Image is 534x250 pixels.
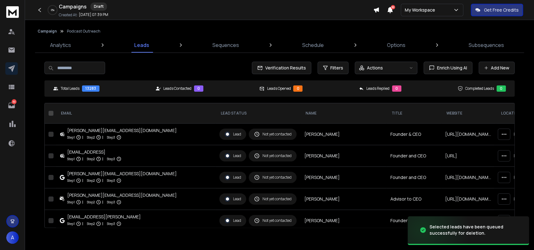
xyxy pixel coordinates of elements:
[267,86,291,91] p: Leads Opened
[386,210,441,232] td: Founder & CEO
[435,65,467,71] span: Enrich Using AI
[87,221,95,227] p: Step 2
[254,175,291,180] div: Not yet contacted
[6,6,19,18] img: logo
[67,177,75,184] p: Step 1
[102,134,103,140] p: |
[300,103,386,124] th: NAME
[302,41,324,49] p: Schedule
[330,65,343,71] span: Filters
[82,156,83,162] p: |
[6,231,19,244] button: A
[441,210,496,232] td: [URL]
[102,177,103,184] p: |
[79,12,108,17] p: [DATE] 07:39 PM
[225,131,241,137] div: Lead
[479,62,515,74] button: Add New
[107,134,115,140] p: Step 3
[67,127,176,134] div: [PERSON_NAME][EMAIL_ADDRESS][DOMAIN_NAME]
[87,177,95,184] p: Step 2
[67,134,75,140] p: Step 1
[300,188,386,210] td: [PERSON_NAME]
[59,13,78,18] p: Created At:
[107,221,115,227] p: Step 3
[300,145,386,167] td: [PERSON_NAME]
[82,134,83,140] p: |
[225,175,241,180] div: Lead
[38,29,57,34] button: Campaign
[252,62,311,74] button: Verification Results
[59,3,87,10] h1: Campaigns
[383,38,409,53] a: Options
[12,99,17,104] p: 60
[387,41,405,49] p: Options
[102,199,103,205] p: |
[300,124,386,145] td: [PERSON_NAME]
[82,199,83,205] p: |
[67,199,75,205] p: Step 1
[87,134,95,140] p: Step 2
[163,86,191,91] p: Leads Contacted
[300,167,386,188] td: [PERSON_NAME]
[134,41,149,49] p: Leads
[408,212,470,249] img: image
[130,38,153,53] a: Leads
[367,65,383,71] p: Actions
[56,103,216,124] th: EMAIL
[90,3,107,11] div: Draft
[61,86,79,91] p: Total Leads
[392,85,401,92] div: 0
[441,103,496,124] th: website
[67,149,121,155] div: [EMAIL_ADDRESS]
[102,156,103,162] p: |
[298,38,328,53] a: Schedule
[386,124,441,145] td: Founder & CEO
[441,124,496,145] td: [URL][DOMAIN_NAME]
[82,177,83,184] p: |
[107,156,115,162] p: Step 3
[386,167,441,188] td: Founder and CEO
[465,86,494,91] p: Completed Leads
[51,8,54,12] p: 0 %
[225,196,241,202] div: Lead
[225,218,241,223] div: Lead
[465,38,508,53] a: Subsequences
[67,221,75,227] p: Step 1
[441,167,496,188] td: [URL][DOMAIN_NAME]
[471,4,523,16] button: Get Free Credits
[386,188,441,210] td: Advisor to CEO
[87,199,95,205] p: Step 2
[366,86,389,91] p: Leads Replied
[212,41,239,49] p: Sequences
[5,99,18,112] a: 60
[194,85,203,92] div: 0
[441,145,496,167] td: [URL]
[50,41,71,49] p: Analytics
[300,210,386,232] td: [PERSON_NAME]
[67,29,100,34] p: Podcast Outreach
[67,214,141,220] div: [EMAIL_ADDRESS][PERSON_NAME]
[496,85,506,92] div: 0
[82,221,83,227] p: |
[405,7,438,13] p: My Workspace
[102,221,103,227] p: |
[386,145,441,167] td: Founder and CEO
[107,177,115,184] p: Step 3
[67,171,176,177] div: [PERSON_NAME][EMAIL_ADDRESS][DOMAIN_NAME]
[107,199,115,205] p: Step 3
[216,103,300,124] th: LEAD STATUS
[386,103,441,124] th: title
[67,156,75,162] p: Step 1
[263,65,306,71] span: Verification Results
[484,7,519,13] p: Get Free Credits
[254,218,291,223] div: Not yet contacted
[67,192,176,198] div: [PERSON_NAME][EMAIL_ADDRESS][DOMAIN_NAME]
[430,224,521,236] div: Selected leads have been queued successfully for deletion.
[87,156,95,162] p: Step 2
[209,38,243,53] a: Sequences
[254,153,291,159] div: Not yet contacted
[441,188,496,210] td: [URL][DOMAIN_NAME]
[254,196,291,202] div: Not yet contacted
